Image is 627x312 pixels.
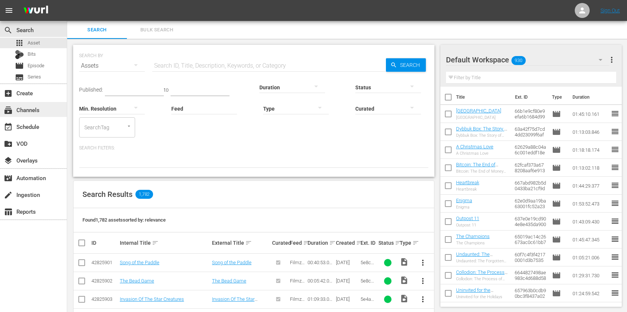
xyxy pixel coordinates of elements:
[79,87,103,93] span: Published:
[456,277,509,281] div: Collodion: The Process of Preservation
[91,240,118,246] div: ID
[512,231,549,248] td: 65019ac14c26673ac0c61bb7
[512,213,549,231] td: 637e0e19cd904e8e435da900
[456,144,493,149] a: A Christmas Love
[28,62,44,69] span: Episode
[456,198,472,203] a: Enigma
[308,296,334,302] div: 01:09:33.000
[336,278,358,284] div: [DATE]
[28,73,41,81] span: Series
[414,254,432,272] button: more_vert
[570,177,611,195] td: 01:44:29.377
[212,260,252,265] a: Song of the Paddle
[135,190,153,199] span: 1,782
[552,163,561,172] span: Episode
[308,238,334,247] div: Duration
[511,87,548,108] th: Ext. ID
[548,87,568,108] th: Type
[446,49,609,70] div: Default Workspace
[152,240,159,246] span: sort
[552,181,561,190] span: Episode
[79,55,145,76] div: Assets
[82,217,166,223] span: Found 1,782 assets sorted by: relevance
[361,240,376,246] div: Ext. ID
[15,38,24,47] span: Asset
[28,39,40,47] span: Asset
[28,50,36,58] span: Bits
[552,109,561,118] span: Episode
[456,151,493,156] div: A Christmas Love
[601,7,620,13] a: Sign Out
[552,271,561,280] span: Episode
[570,159,611,177] td: 01:13:02.118
[456,87,511,108] th: Title
[290,260,305,288] span: Filmzie – Free Movie Streaming
[456,115,501,120] div: [GEOGRAPHIC_DATA]
[418,295,427,304] span: more_vert
[456,133,509,138] div: Dybbuk Box: The Story of [PERSON_NAME]
[245,240,252,246] span: sort
[18,2,54,19] img: ans4CAIJ8jUAAAAAAAAAAAAAAAAAAAAAAAAgQb4GAAAAAAAAAAAAAAAAAAAAAAAAJMjXAAAAAAAAAAAAAAAAAAAAAAAAgAT5G...
[570,231,611,248] td: 01:45:47.345
[164,87,169,93] span: to
[212,278,246,284] a: The Bead Game
[120,260,159,265] a: Song of the Paddle
[397,58,426,72] span: Search
[607,51,616,69] button: more_vert
[456,162,502,173] a: Bitcoin: The End of Money as We Know It
[15,61,24,70] span: Episode
[611,181,620,190] span: reorder
[512,177,549,195] td: 667abd982b5d0433ba21cf9d
[456,241,490,245] div: The Champions
[552,199,561,208] span: Episode
[456,223,479,228] div: Outpost 11
[570,248,611,266] td: 01:05:21.006
[418,258,427,267] span: more_vert
[400,257,409,266] span: Video
[290,278,305,306] span: Filmzie – Free Movie Streaming
[512,266,549,284] td: 6644827498ae983c4d688d58
[456,251,504,268] a: Undaunted: The Forgotten Giants of the Allegheny Observatory
[456,287,493,299] a: Uninvited for the Holidays
[456,294,509,299] div: Uninvited for the Holidays
[15,50,24,59] div: Bits
[568,87,613,108] th: Duration
[418,277,427,285] span: more_vert
[91,260,118,265] div: 42825901
[212,296,258,308] a: Invasion Of The Star Creatures
[611,109,620,118] span: reorder
[329,240,336,246] span: sort
[120,278,154,284] a: The Bead Game
[611,127,620,136] span: reorder
[361,278,374,306] span: 5e8c228b866352001fdbf0bc
[378,238,397,247] div: Status
[414,272,432,290] button: more_vert
[79,145,428,151] p: Search Filters:
[4,106,13,115] span: Channels
[336,238,358,247] div: Created
[308,278,334,284] div: 00:05:42.000
[15,73,24,82] span: Series
[512,105,549,123] td: 66b1e9cf80e9efa6b1684d99
[356,240,363,246] span: sort
[456,108,501,114] a: [GEOGRAPHIC_DATA]
[456,205,472,210] div: Enigma
[4,174,13,183] span: Automation
[4,26,13,35] span: Search
[456,234,490,239] a: The Champions
[552,145,561,154] span: Episode
[290,238,305,247] div: Feed
[512,284,549,302] td: 657963b0cdb90bc3f8437a02
[4,89,13,98] span: Create
[456,169,509,174] div: Bitcoin: The End of Money as We Know It
[611,163,620,172] span: reorder
[511,53,525,68] span: 930
[512,159,549,177] td: 62fcaf373a678208aaf6e913
[308,260,334,265] div: 00:40:53.000
[570,213,611,231] td: 01:43:09.430
[611,145,620,154] span: reorder
[125,123,132,130] button: Open
[4,207,13,216] span: Reports
[611,235,620,244] span: reorder
[131,26,182,34] span: Bulk Search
